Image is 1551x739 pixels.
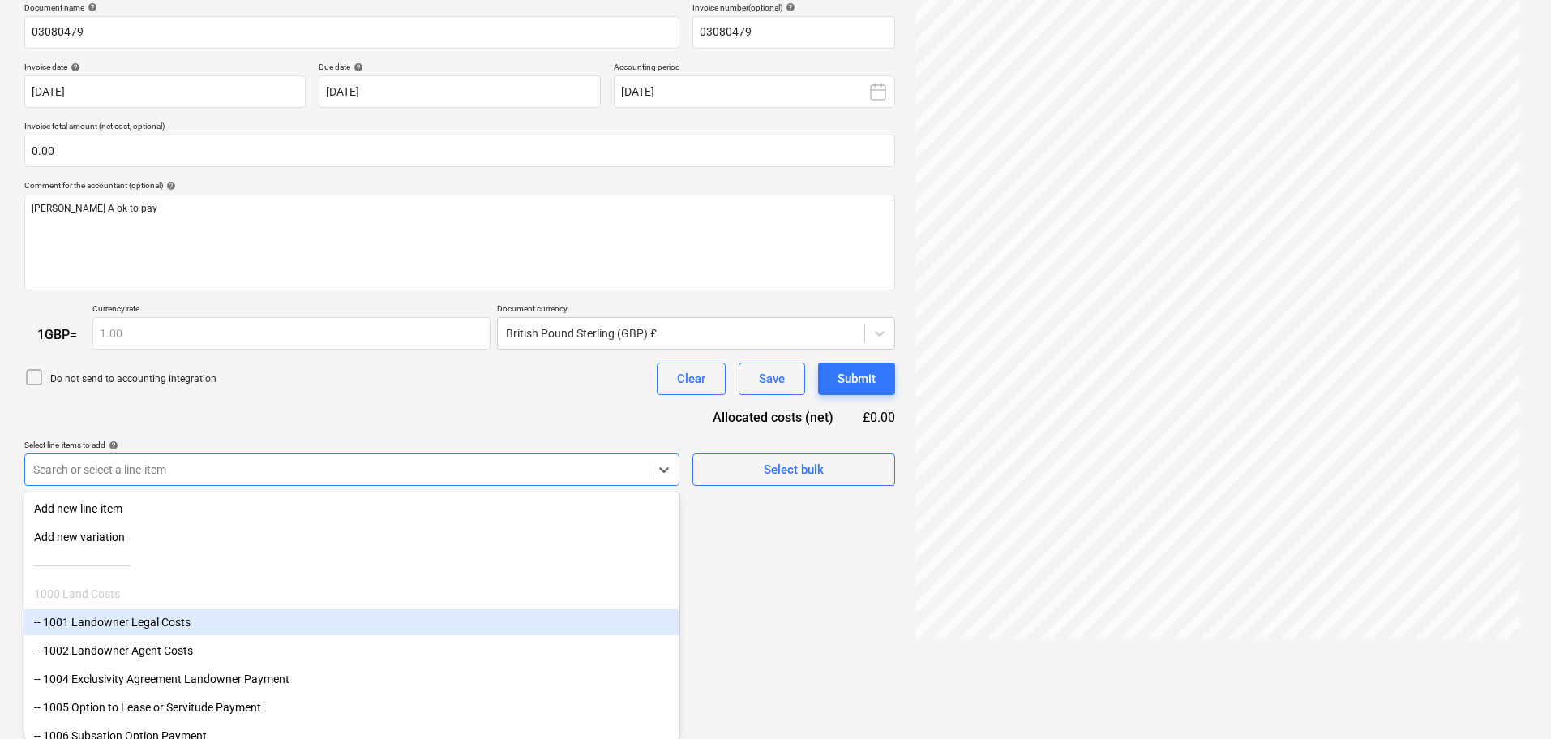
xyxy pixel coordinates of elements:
[24,440,679,450] div: Select line-items to add
[24,62,306,72] div: Invoice date
[759,368,785,389] div: Save
[105,440,118,450] span: help
[739,363,805,395] button: Save
[67,62,80,72] span: help
[163,181,176,191] span: help
[319,62,600,72] div: Due date
[24,121,895,135] p: Invoice total amount (net cost, optional)
[24,2,679,13] div: Document name
[350,62,363,72] span: help
[24,581,679,607] div: 1000 Land Costs
[657,363,726,395] button: Clear
[24,552,679,578] div: ------------------------------
[692,16,895,49] input: Invoice number
[50,372,216,386] p: Do not send to accounting integration
[24,327,92,342] div: 1 GBP =
[24,638,679,664] div: -- 1002 Landowner Agent Costs
[24,180,895,191] div: Comment for the accountant (optional)
[764,459,824,480] div: Select bulk
[614,75,895,108] button: [DATE]
[24,694,679,720] div: -- 1005 Option to Lease or Servitude Payment
[684,408,859,427] div: Allocated costs (net)
[319,75,600,108] input: Due date not specified
[32,203,157,214] span: [PERSON_NAME] A ok to pay
[24,524,679,550] div: Add new variation
[692,2,895,13] div: Invoice number (optional)
[24,16,679,49] input: Document name
[614,62,895,75] p: Accounting period
[859,408,895,427] div: £0.00
[24,75,306,108] input: Invoice date not specified
[24,609,679,635] div: -- 1001 Landowner Legal Costs
[1470,661,1551,739] iframe: Chat Widget
[782,2,795,12] span: help
[838,368,876,389] div: Submit
[84,2,97,12] span: help
[24,496,679,522] div: Add new line-item
[677,368,705,389] div: Clear
[24,666,679,692] div: -- 1004 Exclusivity Agreement Landowner Payment
[92,303,491,317] p: Currency rate
[818,363,895,395] button: Submit
[497,303,895,317] p: Document currency
[692,453,895,486] button: Select bulk
[24,135,895,167] input: Invoice total amount (net cost, optional)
